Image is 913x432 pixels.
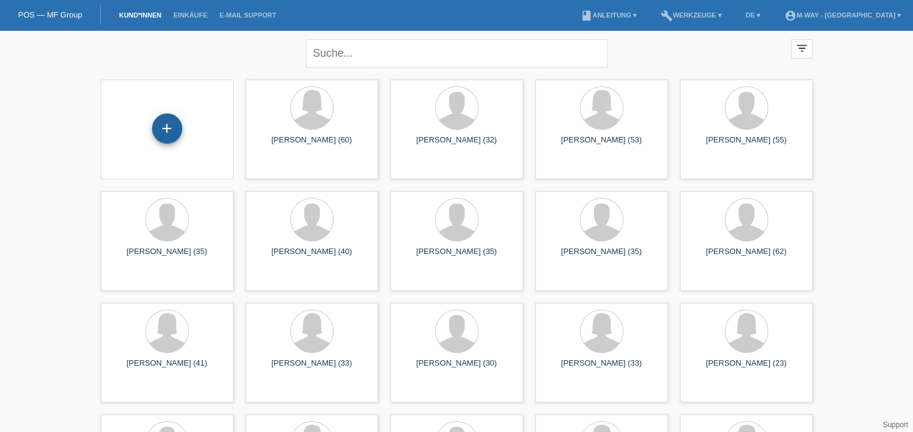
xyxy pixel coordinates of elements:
a: Einkäufe [167,11,213,19]
div: [PERSON_NAME] (53) [545,135,658,154]
a: POS — MF Group [18,10,82,19]
a: E-Mail Support [214,11,282,19]
div: [PERSON_NAME] (55) [690,135,803,154]
div: [PERSON_NAME] (33) [255,358,369,378]
div: Kund*in hinzufügen [153,118,182,139]
a: bookAnleitung ▾ [574,11,643,19]
a: DE ▾ [740,11,766,19]
i: account_circle [784,10,797,22]
div: [PERSON_NAME] (62) [690,247,803,266]
div: [PERSON_NAME] (35) [400,247,514,266]
div: [PERSON_NAME] (41) [110,358,224,378]
div: [PERSON_NAME] (40) [255,247,369,266]
div: [PERSON_NAME] (35) [545,247,658,266]
i: book [581,10,593,22]
i: build [661,10,673,22]
input: Suche... [306,39,608,68]
div: [PERSON_NAME] (23) [690,358,803,378]
div: [PERSON_NAME] (32) [400,135,514,154]
a: account_circlem-way - [GEOGRAPHIC_DATA] ▾ [778,11,907,19]
a: buildWerkzeuge ▾ [655,11,728,19]
div: [PERSON_NAME] (60) [255,135,369,154]
i: filter_list [795,42,809,55]
div: [PERSON_NAME] (33) [545,358,658,378]
a: Kund*innen [113,11,167,19]
div: [PERSON_NAME] (35) [110,247,224,266]
a: Support [883,421,908,429]
div: [PERSON_NAME] (30) [400,358,514,378]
